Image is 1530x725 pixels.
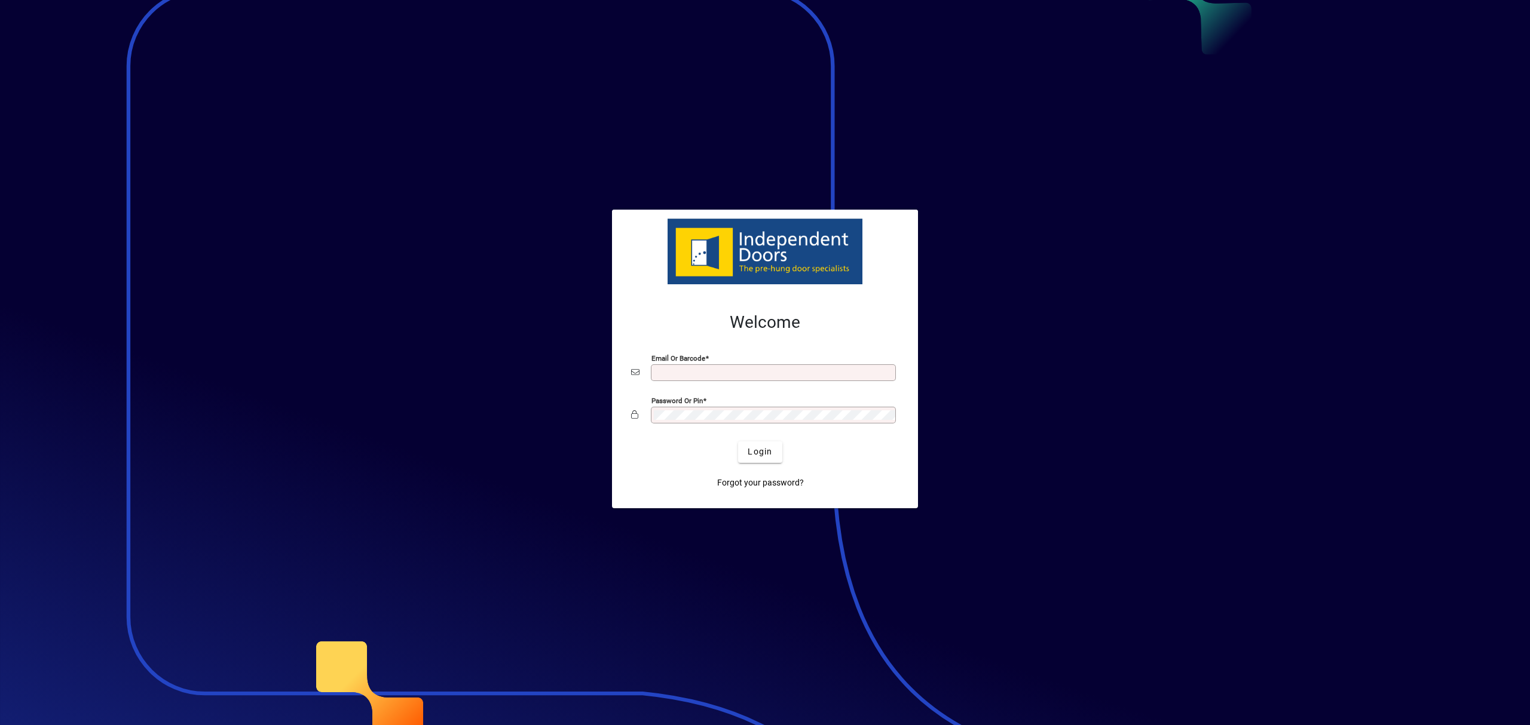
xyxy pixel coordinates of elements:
button: Login [738,441,782,463]
mat-label: Password or Pin [651,396,703,404]
mat-label: Email or Barcode [651,354,705,362]
span: Forgot your password? [717,477,804,489]
span: Login [748,446,772,458]
a: Forgot your password? [712,472,809,494]
h2: Welcome [631,312,899,333]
